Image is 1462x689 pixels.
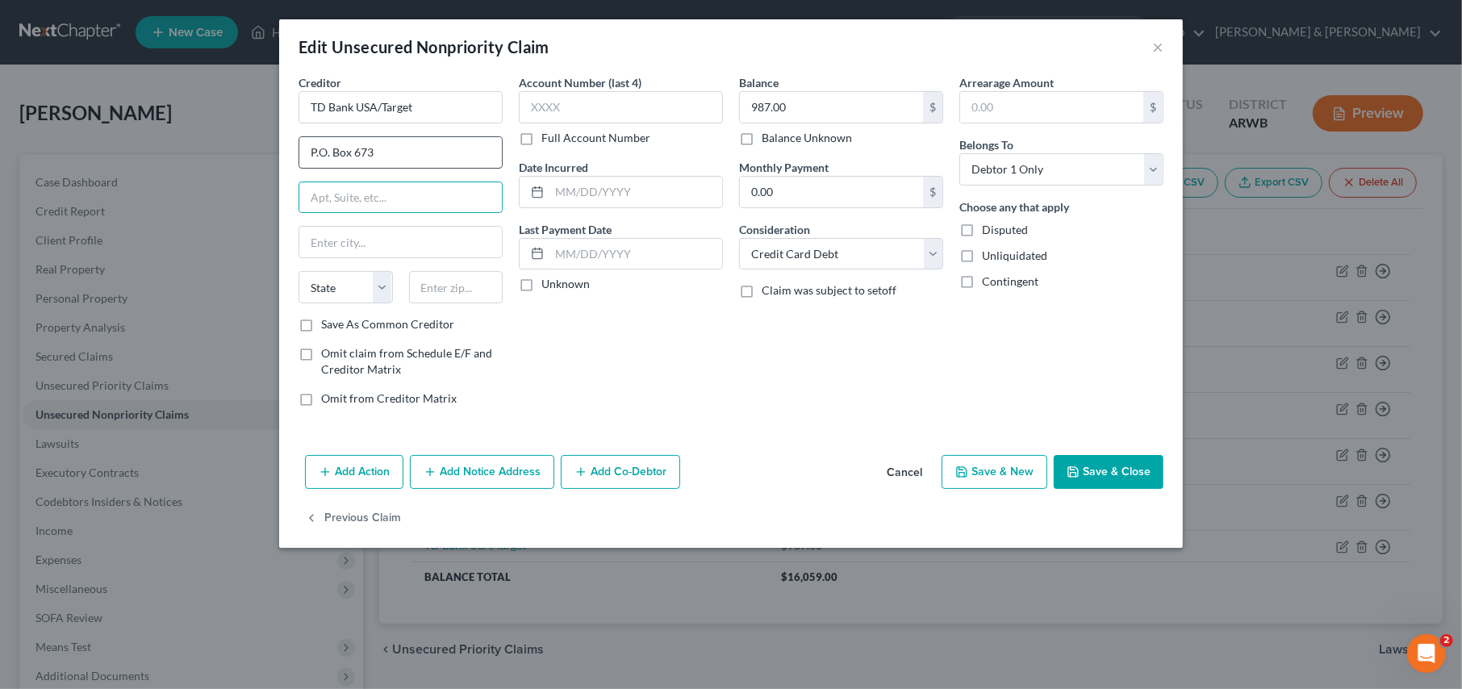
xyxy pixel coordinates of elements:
[740,177,923,207] input: 0.00
[541,130,650,146] label: Full Account Number
[549,177,722,207] input: MM/DD/YYYY
[519,221,612,238] label: Last Payment Date
[740,92,923,123] input: 0.00
[299,35,549,58] div: Edit Unsecured Nonpriority Claim
[1152,37,1163,56] button: ×
[874,457,935,489] button: Cancel
[982,223,1028,236] span: Disputed
[982,274,1038,288] span: Contingent
[1440,634,1453,647] span: 2
[923,92,942,123] div: $
[1143,92,1163,123] div: $
[739,74,779,91] label: Balance
[923,177,942,207] div: $
[959,198,1069,215] label: Choose any that apply
[519,159,588,176] label: Date Incurred
[561,455,680,489] button: Add Co-Debtor
[305,455,403,489] button: Add Action
[982,248,1047,262] span: Unliquidated
[959,74,1054,91] label: Arrearage Amount
[549,239,722,269] input: MM/DD/YYYY
[299,91,503,123] input: Search creditor by name...
[541,276,590,292] label: Unknown
[519,74,641,91] label: Account Number (last 4)
[739,221,810,238] label: Consideration
[410,455,554,489] button: Add Notice Address
[409,271,503,303] input: Enter zip...
[960,92,1143,123] input: 0.00
[321,346,492,376] span: Omit claim from Schedule E/F and Creditor Matrix
[739,159,829,176] label: Monthly Payment
[519,91,723,123] input: XXXX
[299,182,502,213] input: Apt, Suite, etc...
[321,316,454,332] label: Save As Common Creditor
[942,455,1047,489] button: Save & New
[762,283,896,297] span: Claim was subject to setoff
[299,76,341,90] span: Creditor
[1407,634,1446,673] iframe: Intercom live chat
[299,227,502,257] input: Enter city...
[299,137,502,168] input: Enter address...
[305,502,401,536] button: Previous Claim
[321,391,457,405] span: Omit from Creditor Matrix
[1054,455,1163,489] button: Save & Close
[762,130,852,146] label: Balance Unknown
[959,138,1013,152] span: Belongs To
